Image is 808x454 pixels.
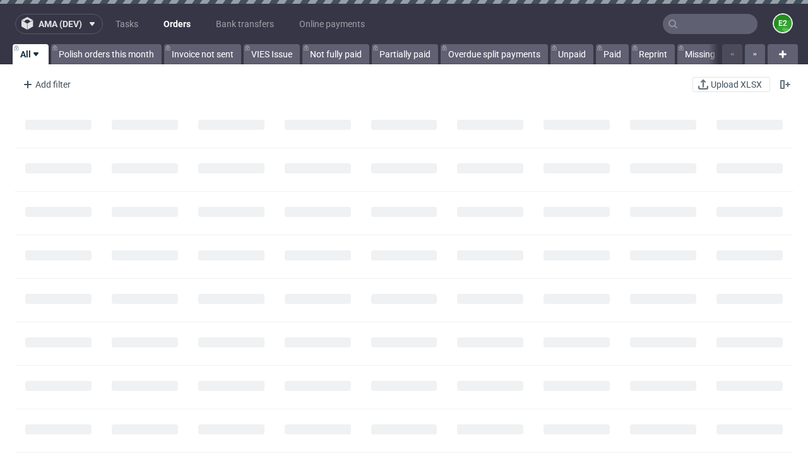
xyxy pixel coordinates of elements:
[596,44,629,64] a: Paid
[164,44,241,64] a: Invoice not sent
[51,44,162,64] a: Polish orders this month
[108,14,146,34] a: Tasks
[550,44,593,64] a: Unpaid
[708,80,764,89] span: Upload XLSX
[372,44,438,64] a: Partially paid
[156,14,198,34] a: Orders
[302,44,369,64] a: Not fully paid
[631,44,675,64] a: Reprint
[15,14,103,34] button: ama (dev)
[244,44,300,64] a: VIES Issue
[441,44,548,64] a: Overdue split payments
[692,77,770,92] button: Upload XLSX
[774,15,792,32] figcaption: e2
[13,44,49,64] a: All
[208,14,282,34] a: Bank transfers
[39,20,82,28] span: ama (dev)
[18,74,73,95] div: Add filter
[292,14,372,34] a: Online payments
[677,44,752,64] a: Missing invoice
